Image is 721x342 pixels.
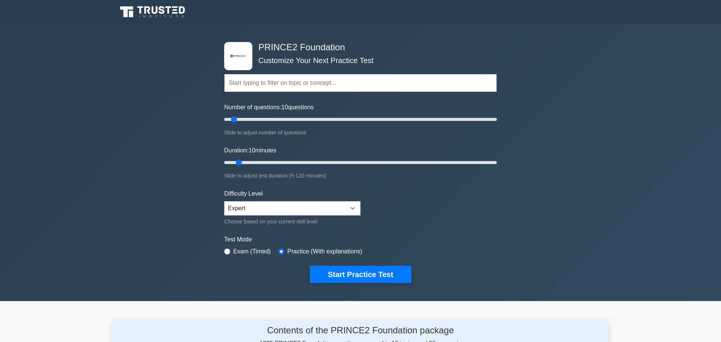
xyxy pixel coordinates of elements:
[184,325,537,336] h4: Contents of the PRINCE2 Foundation package
[224,146,276,155] label: Duration: minutes
[224,74,497,92] input: Start typing to filter on topic or concept...
[224,103,314,112] label: Number of questions: questions
[310,266,411,283] button: Start Practice Test
[224,189,263,198] label: Difficulty Level
[224,235,497,244] label: Test Mode
[287,247,362,256] label: Practice (With explanations)
[233,247,271,256] label: Exam (Timed)
[255,42,460,53] h4: PRINCE2 Foundation
[224,217,360,226] div: Choose based on your current skill level
[281,104,288,110] span: 10
[224,128,497,137] div: Slide to adjust number of questions
[249,147,255,154] span: 10
[224,171,497,180] div: Slide to adjust test duration (5-120 minutes)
